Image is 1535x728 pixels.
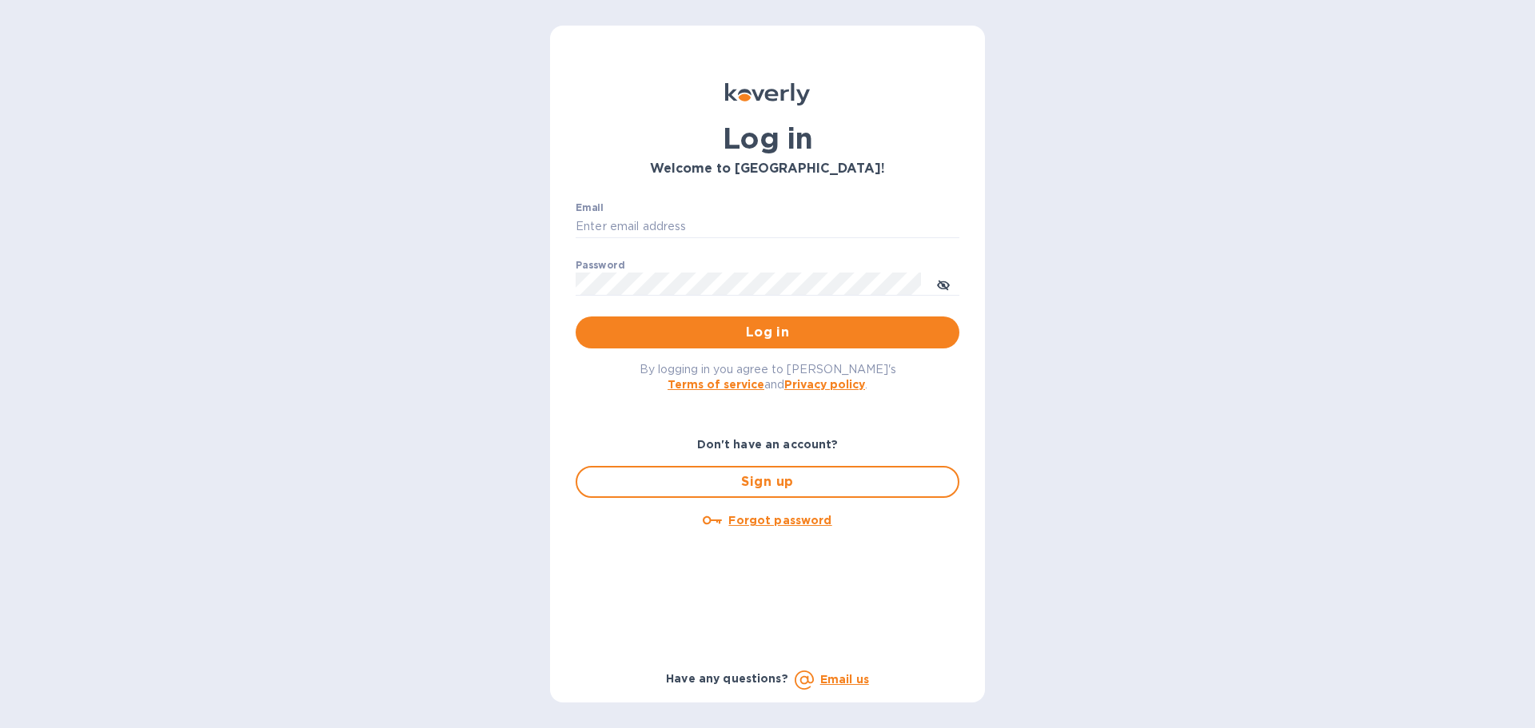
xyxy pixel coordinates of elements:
[640,363,896,391] span: By logging in you agree to [PERSON_NAME]'s and .
[576,121,959,155] h1: Log in
[576,316,959,348] button: Log in
[725,83,810,105] img: Koverly
[576,203,604,213] label: Email
[668,378,764,391] a: Terms of service
[590,472,945,491] span: Sign up
[576,215,959,239] input: Enter email address
[576,261,624,270] label: Password
[697,438,839,451] b: Don't have an account?
[666,672,788,685] b: Have any questions?
[576,466,959,498] button: Sign up
[728,514,831,527] u: Forgot password
[927,268,959,300] button: toggle password visibility
[588,323,947,342] span: Log in
[576,161,959,177] h3: Welcome to [GEOGRAPHIC_DATA]!
[820,673,869,686] a: Email us
[784,378,865,391] a: Privacy policy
